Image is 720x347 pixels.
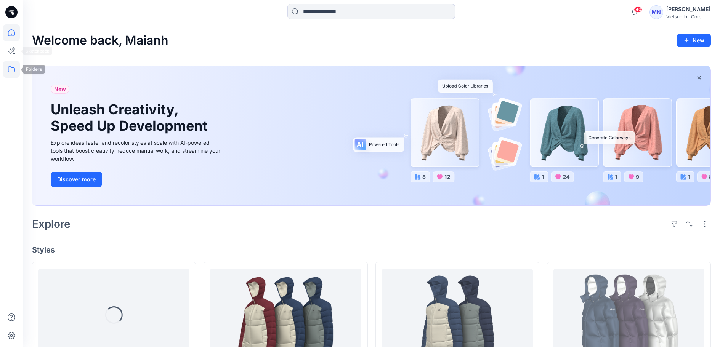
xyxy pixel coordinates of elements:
h2: Explore [32,218,71,230]
h4: Styles [32,245,711,254]
span: New [54,85,66,94]
button: New [677,34,711,47]
span: 40 [634,6,642,13]
div: [PERSON_NAME] [666,5,710,14]
div: Vietsun Int. Corp [666,14,710,19]
h1: Unleash Creativity, Speed Up Development [51,101,211,134]
a: Discover more [51,172,222,187]
h2: Welcome back, Maianh [32,34,168,48]
button: Discover more [51,172,102,187]
div: MN [649,5,663,19]
div: Explore ideas faster and recolor styles at scale with AI-powered tools that boost creativity, red... [51,139,222,163]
